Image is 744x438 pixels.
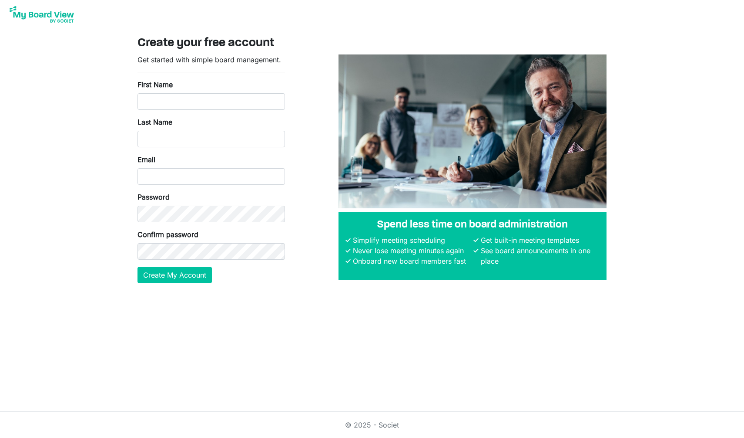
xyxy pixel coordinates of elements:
[7,3,77,25] img: My Board View Logo
[137,79,173,90] label: First Name
[479,235,600,245] li: Get built-in meeting templates
[137,117,172,127] label: Last Name
[338,54,607,208] img: A photograph of board members sitting at a table
[137,192,170,202] label: Password
[137,267,212,283] button: Create My Account
[351,235,472,245] li: Simplify meeting scheduling
[351,245,472,256] li: Never lose meeting minutes again
[137,36,607,51] h3: Create your free account
[137,229,198,240] label: Confirm password
[479,245,600,266] li: See board announcements in one place
[137,55,281,64] span: Get started with simple board management.
[345,219,600,231] h4: Spend less time on board administration
[345,421,399,429] a: © 2025 - Societ
[137,154,155,165] label: Email
[351,256,472,266] li: Onboard new board members fast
